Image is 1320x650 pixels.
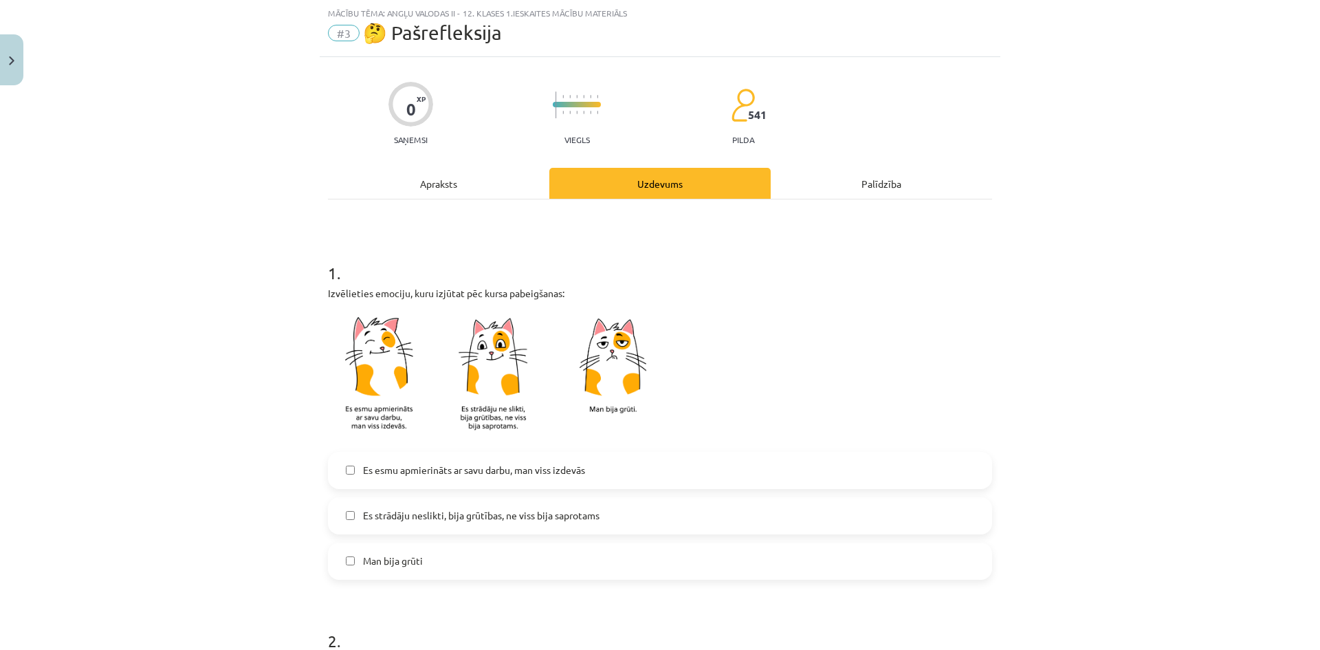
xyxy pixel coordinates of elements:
img: icon-short-line-57e1e144782c952c97e751825c79c345078a6d821885a25fce030b3d8c18986b.svg [576,111,577,114]
div: 0 [406,100,416,119]
span: #3 [328,25,360,41]
p: Izvēlieties emociju, kuru izjūtat pēc kursa pabeigšanas: [328,286,992,301]
p: Viegls [564,135,590,144]
img: icon-short-line-57e1e144782c952c97e751825c79c345078a6d821885a25fce030b3d8c18986b.svg [576,95,577,98]
span: 🤔 Pašrefleksija [363,21,502,44]
input: Es esmu apmierināts ar savu darbu, man viss izdevās [346,466,355,475]
p: Saņemsi [388,135,433,144]
input: Man bija grūti [346,556,355,565]
div: Apraksts [328,168,549,199]
span: Man bija grūti [363,554,423,568]
img: icon-short-line-57e1e144782c952c97e751825c79c345078a6d821885a25fce030b3d8c18986b.svg [590,95,591,98]
img: students-c634bb4e5e11cddfef0936a35e636f08e4e9abd3cc4e673bd6f9a4125e45ecb1.svg [731,88,755,122]
img: icon-short-line-57e1e144782c952c97e751825c79c345078a6d821885a25fce030b3d8c18986b.svg [569,95,571,98]
div: Uzdevums [549,168,771,199]
img: icon-short-line-57e1e144782c952c97e751825c79c345078a6d821885a25fce030b3d8c18986b.svg [597,111,598,114]
img: icon-short-line-57e1e144782c952c97e751825c79c345078a6d821885a25fce030b3d8c18986b.svg [583,111,584,114]
img: icon-short-line-57e1e144782c952c97e751825c79c345078a6d821885a25fce030b3d8c18986b.svg [597,95,598,98]
img: icon-short-line-57e1e144782c952c97e751825c79c345078a6d821885a25fce030b3d8c18986b.svg [569,111,571,114]
img: icon-short-line-57e1e144782c952c97e751825c79c345078a6d821885a25fce030b3d8c18986b.svg [590,111,591,114]
span: 541 [748,109,767,121]
input: Es strādāju neslikti, bija grūtības, ne viss bija saprotams [346,511,355,520]
div: Mācību tēma: Angļu valodas ii - 12. klases 1.ieskaites mācību materiāls [328,8,992,18]
h1: 1 . [328,239,992,282]
img: icon-short-line-57e1e144782c952c97e751825c79c345078a6d821885a25fce030b3d8c18986b.svg [562,95,564,98]
div: Palīdzība [771,168,992,199]
span: Es strādāju neslikti, bija grūtības, ne viss bija saprotams [363,508,599,523]
img: icon-short-line-57e1e144782c952c97e751825c79c345078a6d821885a25fce030b3d8c18986b.svg [562,111,564,114]
img: icon-short-line-57e1e144782c952c97e751825c79c345078a6d821885a25fce030b3d8c18986b.svg [583,95,584,98]
span: XP [417,95,426,102]
img: icon-long-line-d9ea69661e0d244f92f715978eff75569469978d946b2353a9bb055b3ed8787d.svg [555,91,557,118]
h1: 2 . [328,607,992,650]
span: Es esmu apmierināts ar savu darbu, man viss izdevās [363,463,585,477]
p: pilda [732,135,754,144]
img: icon-close-lesson-0947bae3869378f0d4975bcd49f059093ad1ed9edebbc8119c70593378902aed.svg [9,56,14,65]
